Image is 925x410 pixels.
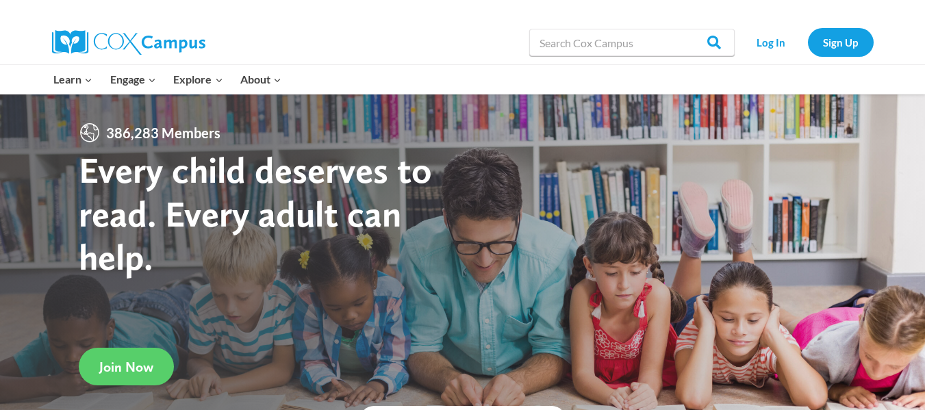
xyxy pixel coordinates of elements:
a: Join Now [79,348,174,385]
nav: Secondary Navigation [742,28,874,56]
span: Join Now [99,359,153,375]
nav: Primary Navigation [45,65,290,94]
span: Engage [110,71,156,88]
img: Cox Campus [52,30,205,55]
span: 386,283 Members [101,122,226,144]
strong: Every child deserves to read. Every adult can help. [79,148,432,279]
span: Learn [53,71,92,88]
a: Sign Up [808,28,874,56]
span: Explore [173,71,223,88]
input: Search Cox Campus [529,29,735,56]
span: About [240,71,281,88]
a: Log In [742,28,801,56]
